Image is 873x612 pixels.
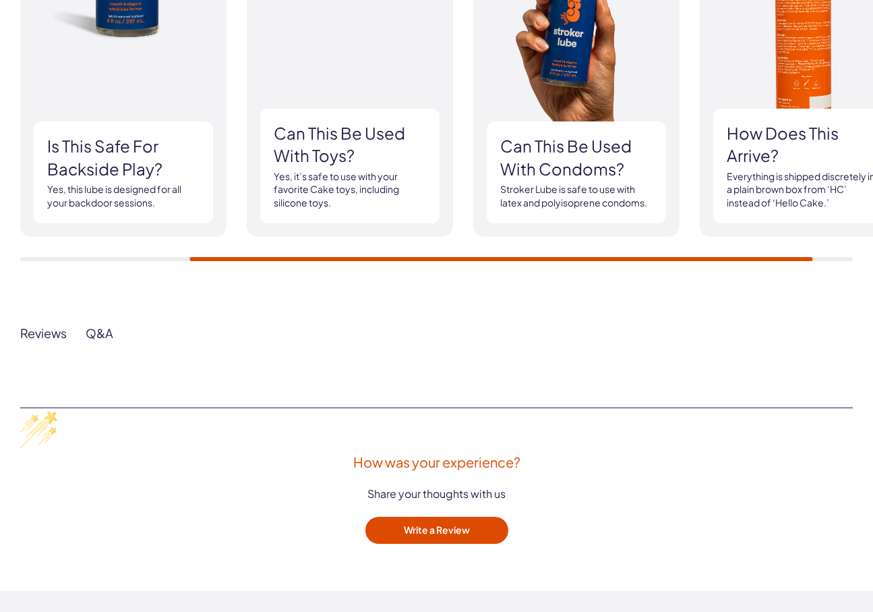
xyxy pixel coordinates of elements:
button: Write a Review [365,517,508,544]
h3: Is this safe for backside play? [47,135,200,180]
h3: Can this be used with condoms? [500,135,653,180]
p: Yes, it’s safe to use with your favorite Cake toys, including silicone toys. [274,170,426,210]
div: How was your experience? [20,453,853,470]
div: Q&A [86,325,113,341]
h3: Can this be used with toys? [274,122,426,167]
p: Stroker Lube is safe to use with latex and polyisoprene condoms. [500,183,653,209]
div: Reviews [20,325,67,341]
p: Yes, this lube is designed for all your backdoor sessions. [47,183,200,209]
div: Share your thoughts with us [20,486,853,501]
